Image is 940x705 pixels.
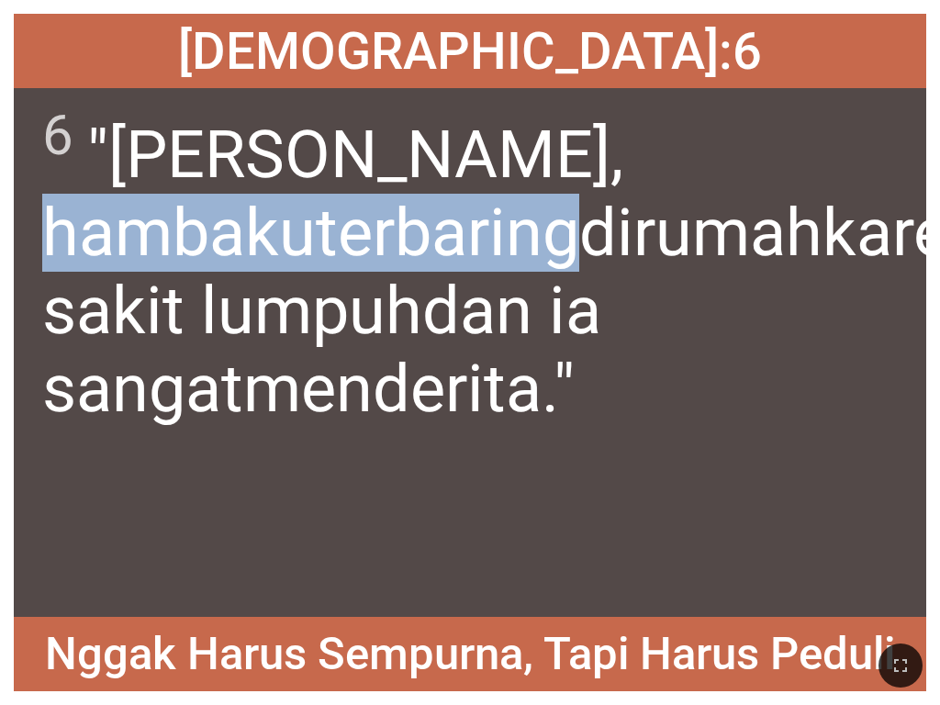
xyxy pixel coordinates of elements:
[178,21,762,82] span: [DEMOGRAPHIC_DATA]:6
[243,350,575,428] wg1171: menderita
[42,272,601,428] wg3885: dan ia sangat
[542,350,575,428] wg928: ."
[42,103,73,168] sup: 6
